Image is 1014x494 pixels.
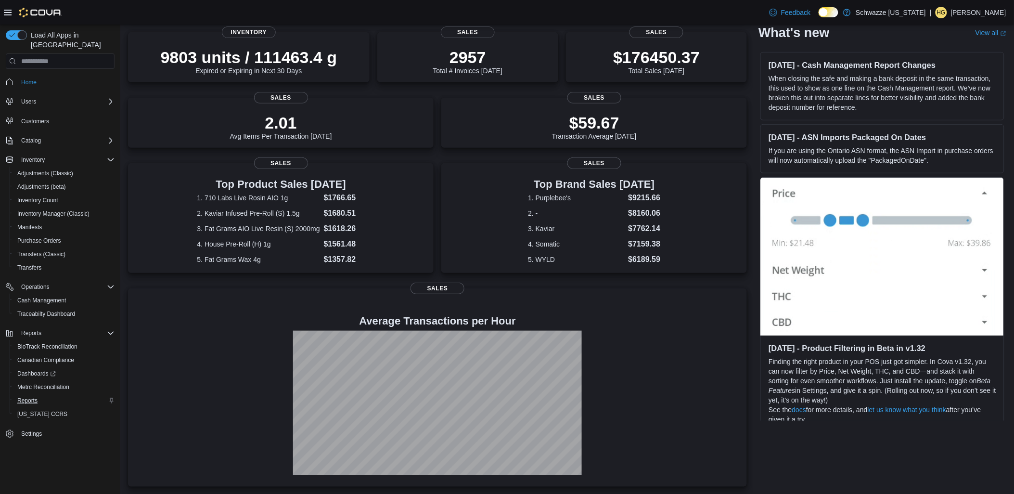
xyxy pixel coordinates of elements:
span: Adjustments (Classic) [17,169,73,177]
button: [US_STATE] CCRS [10,407,118,421]
dd: $9215.66 [629,192,661,204]
p: 2957 [433,48,502,67]
h3: Top Product Sales [DATE] [197,179,364,190]
button: Adjustments (beta) [10,180,118,194]
span: Customers [21,117,49,125]
dt: 4. Somatic [528,239,624,249]
a: Traceabilty Dashboard [13,308,79,320]
button: Canadian Compliance [10,353,118,367]
span: Dashboards [17,370,56,377]
a: Manifests [13,221,46,233]
a: Metrc Reconciliation [13,381,73,393]
button: Inventory [2,153,118,167]
h3: [DATE] - ASN Imports Packaged On Dates [769,132,996,142]
dt: 3. Fat Grams AIO Live Resin (S) 2000mg [197,224,320,234]
a: Inventory Count [13,195,62,206]
button: Adjustments (Classic) [10,167,118,180]
a: Customers [17,116,53,127]
img: Cova [19,8,62,17]
dd: $1561.48 [324,238,365,250]
span: Transfers [17,264,41,272]
dd: $1618.26 [324,223,365,234]
button: Operations [2,280,118,294]
button: Home [2,75,118,89]
span: Settings [17,428,115,440]
span: Adjustments (beta) [13,181,115,193]
p: See the for more details, and after you’ve given it a try. [769,405,996,424]
p: [PERSON_NAME] [951,7,1006,18]
span: Transfers [13,262,115,273]
span: Catalog [17,135,115,146]
button: BioTrack Reconciliation [10,340,118,353]
p: Schwazze [US_STATE] [856,7,926,18]
span: Dashboards [13,368,115,379]
a: View allExternal link [975,29,1006,37]
svg: External link [1001,30,1006,36]
a: Cash Management [13,295,70,306]
a: Transfers [13,262,45,273]
a: BioTrack Reconciliation [13,341,81,352]
button: Reports [2,326,118,340]
span: Sales [254,157,308,169]
span: Load All Apps in [GEOGRAPHIC_DATA] [27,30,115,50]
span: Inventory [21,156,45,164]
span: Purchase Orders [13,235,115,247]
span: Inventory Count [13,195,115,206]
span: Transfers (Classic) [17,250,65,258]
button: Catalog [2,134,118,147]
h4: Average Transactions per Hour [136,315,739,327]
span: Inventory [17,154,115,166]
span: [US_STATE] CCRS [17,410,67,418]
a: Canadian Compliance [13,354,78,366]
h3: Top Brand Sales [DATE] [528,179,660,190]
span: Cash Management [13,295,115,306]
span: Home [21,78,37,86]
a: Inventory Manager (Classic) [13,208,93,220]
p: 2.01 [230,113,332,132]
button: Purchase Orders [10,234,118,247]
div: Expired or Expiring in Next 30 Days [161,48,337,75]
span: Users [21,98,36,105]
a: Dashboards [10,367,118,380]
button: Inventory [17,154,49,166]
a: let us know what you think [868,406,946,414]
h3: [DATE] - Product Filtering in Beta in v1.32 [769,343,996,353]
span: Washington CCRS [13,408,115,420]
button: Reports [10,394,118,407]
h3: [DATE] - Cash Management Report Changes [769,60,996,70]
em: Beta Features [769,377,991,394]
p: When closing the safe and making a bank deposit in the same transaction, this used to show as one... [769,74,996,112]
p: $59.67 [552,113,637,132]
button: Settings [2,427,118,441]
button: Customers [2,114,118,128]
span: Inventory Manager (Classic) [17,210,90,218]
span: Operations [21,283,50,291]
span: Sales [629,26,683,38]
span: Feedback [781,8,810,17]
a: Dashboards [13,368,60,379]
span: Customers [17,115,115,127]
span: Adjustments (Classic) [13,168,115,179]
dt: 3. Kaviar [528,224,624,234]
a: Purchase Orders [13,235,65,247]
dt: 5. Fat Grams Wax 4g [197,255,320,264]
p: | [930,7,932,18]
div: Transaction Average [DATE] [552,113,637,140]
button: Catalog [17,135,45,146]
span: BioTrack Reconciliation [17,343,77,351]
nav: Complex example [6,71,115,466]
dt: 2. Kaviar Infused Pre-Roll (S) 1.5g [197,208,320,218]
span: Adjustments (beta) [17,183,66,191]
span: Metrc Reconciliation [17,383,69,391]
button: Cash Management [10,294,118,307]
h2: What's new [758,25,829,40]
a: [US_STATE] CCRS [13,408,71,420]
span: Inventory Count [17,196,58,204]
dt: 1. 710 Labs Live Rosin AIO 1g [197,193,320,203]
input: Dark Mode [819,7,839,17]
span: Users [17,96,115,107]
a: Adjustments (beta) [13,181,70,193]
span: Metrc Reconciliation [13,381,115,393]
span: Traceabilty Dashboard [13,308,115,320]
a: Adjustments (Classic) [13,168,77,179]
